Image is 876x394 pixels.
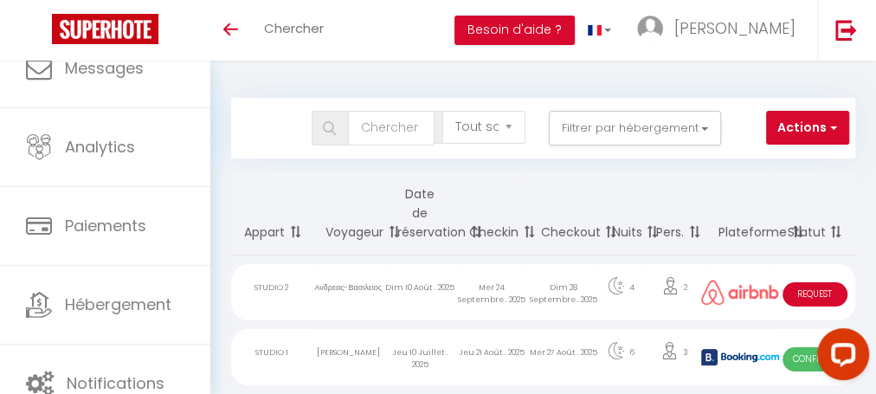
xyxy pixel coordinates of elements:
th: Sort by rentals [231,171,312,255]
button: Besoin d'aide ? [454,16,575,45]
button: Actions [766,111,849,145]
th: Sort by channel [705,171,774,255]
img: ... [637,16,663,42]
iframe: LiveChat chat widget [803,321,876,394]
th: Sort by checkout [527,171,599,255]
th: Sort by people [643,171,705,255]
th: Sort by status [774,171,855,255]
img: Super Booking [52,14,158,44]
th: Sort by nights [599,171,642,255]
th: Sort by guest [312,171,384,255]
th: Sort by checkin [456,171,528,255]
img: logout [835,19,857,41]
span: Chercher [264,19,324,37]
span: Analytics [65,136,135,158]
span: Paiements [65,215,146,236]
span: Messages [65,57,144,79]
input: Chercher [348,111,435,145]
th: Sort by booking date [384,171,456,255]
span: [PERSON_NAME] [674,17,795,39]
button: Filtrer par hébergement [549,111,722,145]
span: Notifications [67,372,164,394]
span: Hébergement [65,294,171,315]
